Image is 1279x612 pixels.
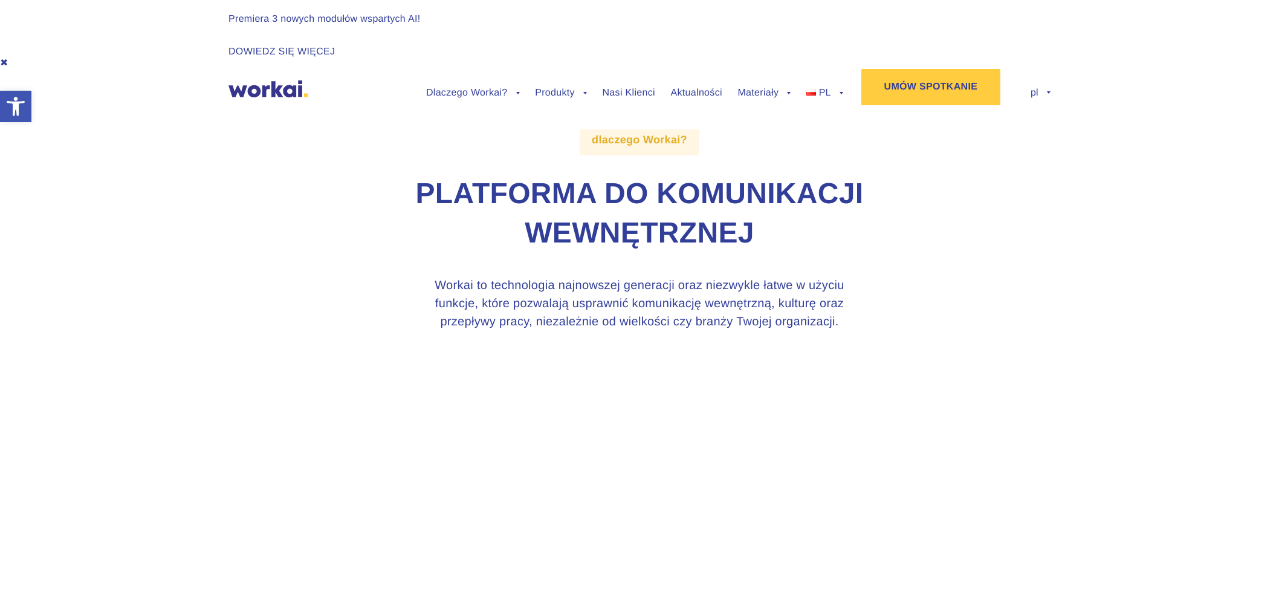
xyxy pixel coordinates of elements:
a: UMÓW SPOTKANIE [861,69,1000,105]
p: Premiera 3 nowych modułów wspartych AI! [228,12,1051,27]
h1: Platforma do komunikacji wewnętrznej [304,175,975,253]
span: pl [1031,88,1051,98]
label: dlaczego Workai? [580,124,699,155]
a: Dlaczego Workai? [426,88,520,98]
span: PL [819,88,831,98]
h3: Workai to technologia najnowszej generacji oraz niezwykle łatwe w użyciu funkcje, które pozwalają... [413,276,866,331]
a: Produkty [535,88,587,98]
a: Aktualności [671,88,722,98]
a: DOWIEDZ SIĘ WIĘCEJ [228,47,335,57]
a: Nasi Klienci [602,88,655,98]
a: Materiały [737,88,791,98]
